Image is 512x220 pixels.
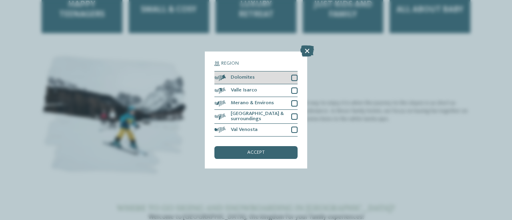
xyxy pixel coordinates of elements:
span: accept [247,150,265,155]
span: Region [221,61,239,66]
span: [GEOGRAPHIC_DATA] & surroundings [231,111,286,122]
span: Dolomites [231,75,255,80]
span: Valle Isarco [231,88,257,93]
span: Val Venosta [231,127,258,133]
span: Merano & Environs [231,101,274,106]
